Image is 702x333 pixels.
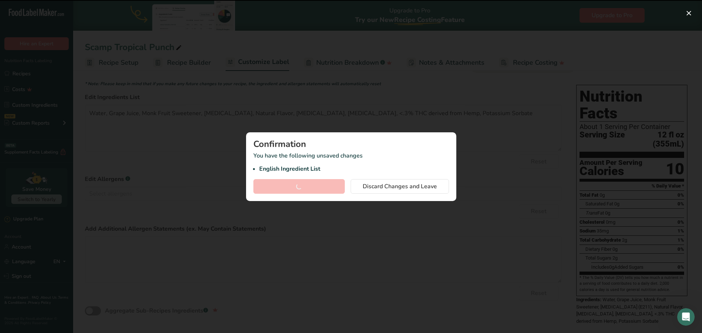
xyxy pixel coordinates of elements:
[351,179,449,194] button: Discard Changes and Leave
[253,140,449,148] div: Confirmation
[253,151,449,173] p: You have the following unsaved changes
[363,182,437,191] span: Discard Changes and Leave
[677,308,695,326] iframe: Intercom live chat
[259,164,449,173] li: English Ingredient List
